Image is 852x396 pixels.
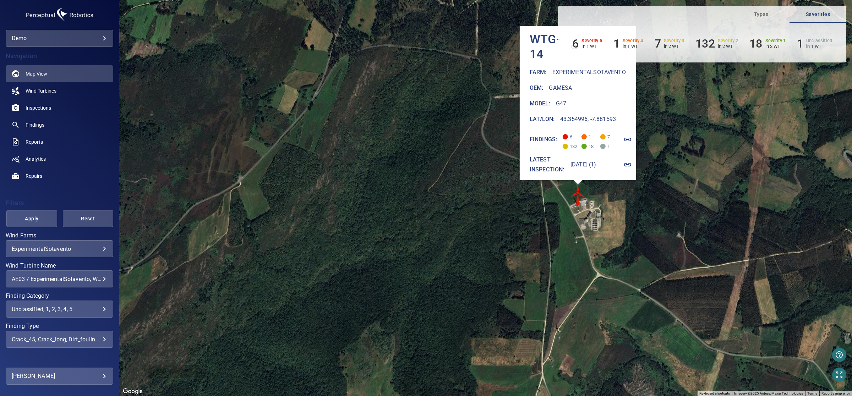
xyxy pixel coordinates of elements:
[797,37,803,50] h6: 1
[530,67,547,77] h6: Farm :
[12,336,107,343] div: crack_45, crack_long, dirt_fouling, erosion, peeling, pitting
[72,214,104,223] span: Reset
[581,38,602,43] h6: Severity 5
[530,155,565,175] h6: Latest inspection:
[623,38,643,43] h6: Severity 4
[12,33,107,44] div: demo
[24,6,95,24] img: demo-logo
[655,37,661,50] h6: 7
[6,323,113,329] label: Finding Type
[12,370,107,382] div: [PERSON_NAME]
[581,134,587,139] span: Severity 4
[807,391,817,395] a: Terms
[121,387,144,396] img: Google
[821,391,850,395] a: Report a map error
[613,37,620,50] h6: 1
[121,387,144,396] a: Open this area in Google Maps (opens a new window)
[6,210,57,227] button: Apply
[12,276,107,282] div: AE03 / ExperimentalSotavento, WTG-14 / ExperimentalSotavento
[806,38,832,43] h6: Unclassified
[26,87,56,94] span: Wind Turbines
[563,130,574,139] span: 6
[718,44,738,49] p: in 2 WT
[26,121,44,128] span: Findings
[718,38,738,43] h6: Severity 2
[623,44,643,49] p: in 1 WT
[581,139,593,149] span: 18
[6,150,113,167] a: analytics noActive
[737,10,785,19] span: Types
[749,37,762,50] h6: 18
[572,37,602,50] li: Severity 5
[600,144,606,149] span: Severity Unclassified
[6,65,113,82] a: map active
[563,139,574,149] span: 132
[6,233,113,238] label: Wind Farms
[6,331,113,348] div: Finding Type
[26,70,47,77] span: Map View
[581,144,587,149] span: Severity 1
[6,263,113,269] label: Wind Turbine Name
[797,37,832,50] li: Severity Unclassified
[695,37,715,50] h6: 132
[6,133,113,150] a: reports noActive
[530,134,557,144] h6: Findings:
[6,199,113,207] h4: Filters
[6,293,113,299] label: Finding Category
[26,104,51,111] span: Inspections
[6,53,113,60] h4: Navigation
[664,44,684,49] p: in 2 WT
[6,116,113,133] a: findings noActive
[6,240,113,257] div: Wind Farms
[549,83,572,93] h6: Gamesa
[734,391,803,395] span: Imagery ©2025 Airbus, Maxar Technologies
[12,246,107,252] div: ExperimentalSotavento
[63,210,113,227] button: Reset
[6,99,113,116] a: inspections noActive
[530,83,544,93] h6: Oem :
[530,32,561,62] h4: WTG-14
[695,37,738,50] li: Severity 2
[6,270,113,287] div: Wind Turbine Name
[749,37,786,50] li: Severity 1
[26,155,46,163] span: Analytics
[600,130,612,139] span: 7
[572,37,579,50] h6: 6
[6,301,113,318] div: Finding Category
[560,114,616,124] h6: 43.354996, -7.881593
[26,138,43,145] span: Reports
[567,184,589,205] img: windFarmIconCat5.svg
[12,306,107,313] div: unclassified, 1, 2, 3, 4, 5
[794,10,842,19] span: Severities
[556,99,566,109] h6: G47
[6,167,113,185] a: repairs noActive
[581,44,602,49] p: in 1 WT
[567,184,589,205] gmp-advanced-marker: WTG-14
[581,130,593,139] span: 1
[530,99,550,109] h6: Model :
[600,134,606,139] span: Severity 3
[26,172,42,180] span: Repairs
[6,30,113,47] div: demo
[552,67,626,77] h6: ExperimentalSotavento
[600,139,612,149] span: 1
[765,44,786,49] p: in 2 WT
[765,38,786,43] h6: Severity 1
[806,44,832,49] p: in 1 WT
[664,38,684,43] h6: Severity 3
[613,37,643,50] li: Severity 4
[699,391,730,396] button: Keyboard shortcuts
[563,144,568,149] span: Severity 2
[570,160,596,170] h6: [DATE] (1)
[6,82,113,99] a: windturbines noActive
[15,214,48,223] span: Apply
[530,114,555,124] h6: Lat/Lon :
